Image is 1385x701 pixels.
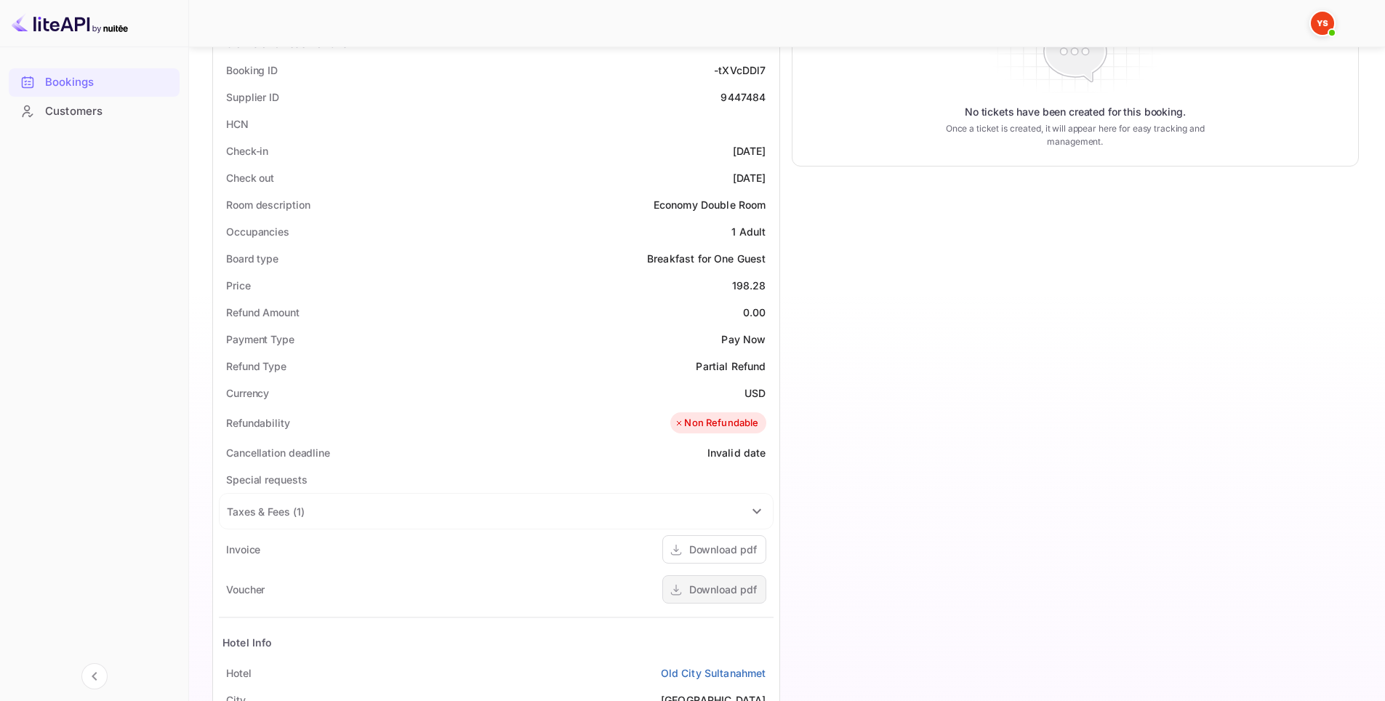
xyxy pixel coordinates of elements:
[226,89,279,105] div: Supplier ID
[9,97,180,124] a: Customers
[226,385,269,401] div: Currency
[81,663,108,689] button: Collapse navigation
[733,143,766,159] div: [DATE]
[226,63,278,78] div: Booking ID
[226,582,265,597] div: Voucher
[222,635,273,650] div: Hotel Info
[965,105,1186,119] p: No tickets have been created for this booking.
[226,665,252,681] div: Hotel
[732,278,766,293] div: 198.28
[743,305,766,320] div: 0.00
[45,74,172,91] div: Bookings
[744,385,766,401] div: USD
[226,278,251,293] div: Price
[661,665,766,681] a: Old City Sultanahmet
[226,445,330,460] div: Cancellation deadline
[227,504,304,519] div: Taxes & Fees ( 1 )
[9,97,180,126] div: Customers
[689,542,757,557] div: Download pdf
[696,358,766,374] div: Partial Refund
[226,224,289,239] div: Occupancies
[9,68,180,95] a: Bookings
[220,494,773,529] div: Taxes & Fees (1)
[731,224,766,239] div: 1 Adult
[226,197,310,212] div: Room description
[226,542,260,557] div: Invoice
[9,68,180,97] div: Bookings
[226,472,307,487] div: Special requests
[226,332,294,347] div: Payment Type
[226,358,286,374] div: Refund Type
[654,197,766,212] div: Economy Double Room
[720,89,766,105] div: 9447484
[647,251,766,266] div: Breakfast for One Guest
[12,12,128,35] img: LiteAPI logo
[45,103,172,120] div: Customers
[707,445,766,460] div: Invalid date
[714,63,766,78] div: -tXVcDDl7
[1311,12,1334,35] img: Yandex Support
[674,416,758,430] div: Non Refundable
[226,305,300,320] div: Refund Amount
[226,170,274,185] div: Check out
[226,116,249,132] div: HCN
[689,582,757,597] div: Download pdf
[226,143,268,159] div: Check-in
[226,415,290,430] div: Refundability
[923,122,1227,148] p: Once a ticket is created, it will appear here for easy tracking and management.
[721,332,766,347] div: Pay Now
[733,170,766,185] div: [DATE]
[226,251,278,266] div: Board type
